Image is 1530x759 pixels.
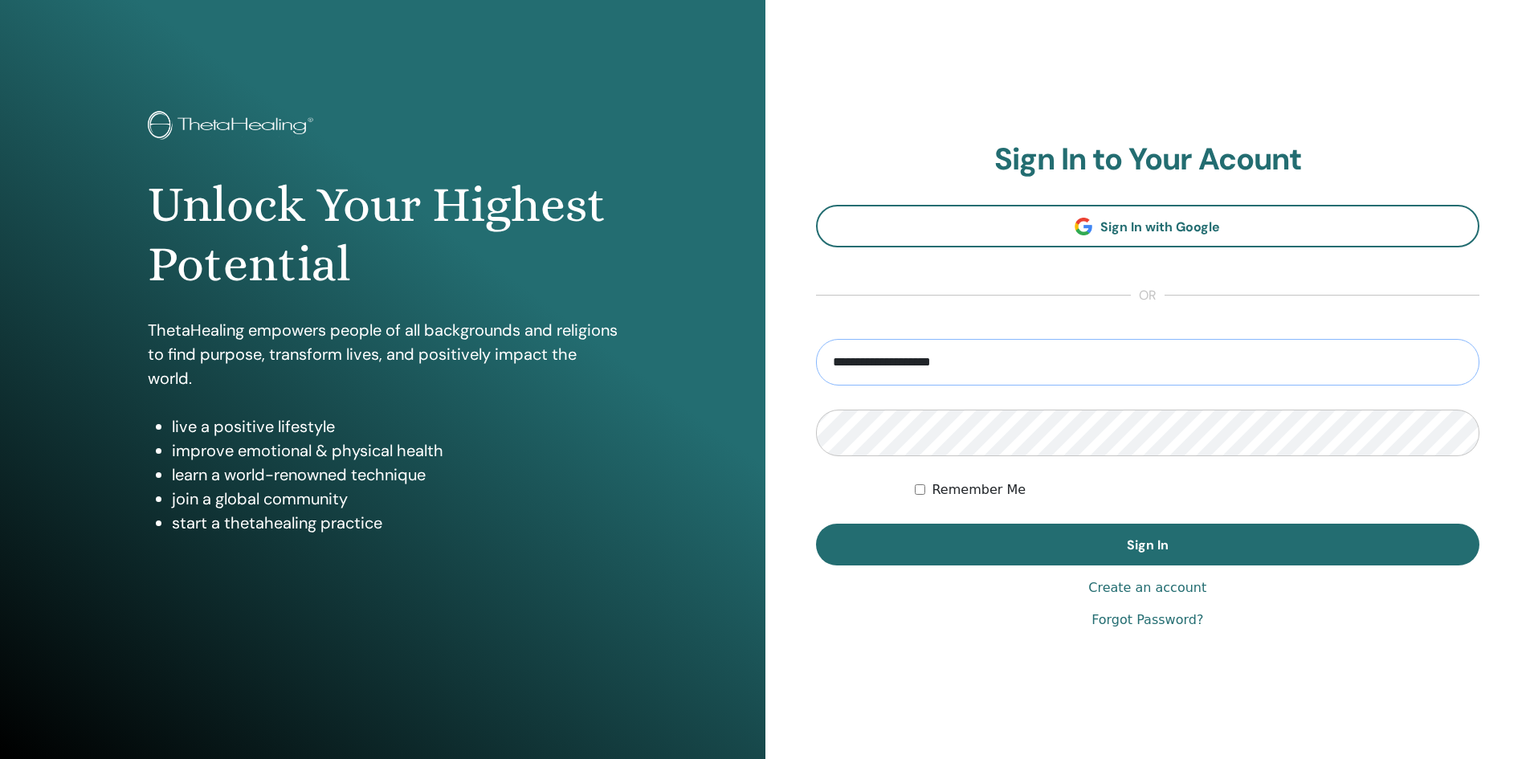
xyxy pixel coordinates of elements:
[172,439,618,463] li: improve emotional & physical health
[172,414,618,439] li: live a positive lifestyle
[172,487,618,511] li: join a global community
[1131,286,1165,305] span: or
[1091,610,1203,630] a: Forgot Password?
[915,480,1479,500] div: Keep me authenticated indefinitely or until I manually logout
[172,511,618,535] li: start a thetahealing practice
[148,318,618,390] p: ThetaHealing empowers people of all backgrounds and religions to find purpose, transform lives, a...
[1088,578,1206,598] a: Create an account
[1100,218,1220,235] span: Sign In with Google
[816,205,1480,247] a: Sign In with Google
[816,141,1480,178] h2: Sign In to Your Acount
[148,175,618,295] h1: Unlock Your Highest Potential
[1127,537,1169,553] span: Sign In
[172,463,618,487] li: learn a world-renowned technique
[816,524,1480,565] button: Sign In
[932,480,1026,500] label: Remember Me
